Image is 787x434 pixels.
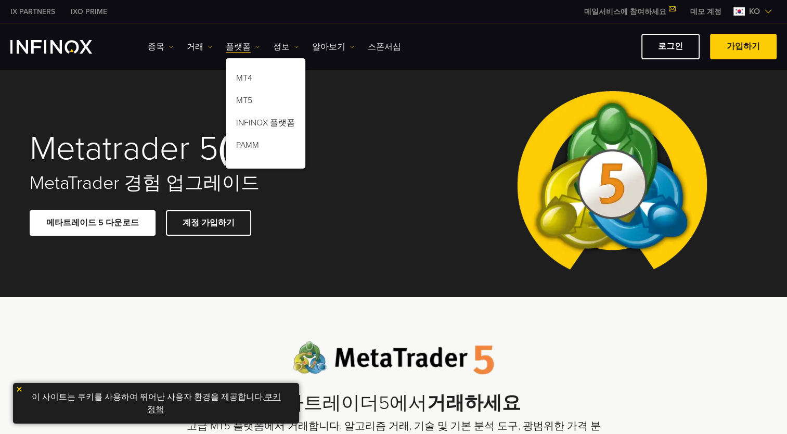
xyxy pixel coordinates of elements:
a: INFINOX [63,6,115,17]
p: 이 사이트는 쿠키를 사용하여 뛰어난 사용자 환경을 제공합니다. . [18,388,294,418]
strong: 거래하세요 [427,392,521,414]
a: INFINOX MENU [682,6,729,17]
span: ko [745,5,764,18]
a: 메일서비스에 참여하세요 [576,7,682,16]
a: 거래 [187,41,213,53]
img: yellow close icon [16,386,23,393]
a: MT5 [226,91,305,113]
h2: MetaTrader 경험 업그레이드 [30,172,379,195]
a: 로그인 [641,34,700,59]
a: 메타트레이드 5 다운로드 [30,210,156,236]
a: 정보 [273,41,299,53]
a: 플랫폼 [226,41,260,53]
a: INFINOX 플랫폼 [226,113,305,136]
img: Meta Trader 5 [509,69,715,297]
a: PAMM [226,136,305,158]
h2: 메타트레이더5에서 [186,392,602,415]
strong: (MT5) [218,128,305,169]
a: 종목 [148,41,174,53]
a: 가입하기 [710,34,777,59]
a: 알아보기 [312,41,355,53]
a: INFINOX Logo [10,40,117,54]
h1: Metatrader 5 [30,131,379,167]
img: Meta Trader 5 logo [293,341,494,375]
a: INFINOX [3,6,63,17]
a: 계정 가입하기 [166,210,251,236]
a: 스폰서십 [368,41,401,53]
a: MT4 [226,69,305,91]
